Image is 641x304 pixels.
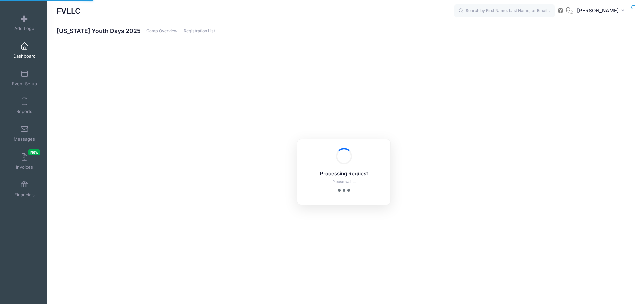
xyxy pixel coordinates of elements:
h1: FVLLC [57,3,81,19]
span: Event Setup [12,81,37,87]
a: Add Logo [9,11,40,34]
span: [PERSON_NAME] [577,7,619,14]
h1: [US_STATE] Youth Days 2025 [57,27,215,34]
span: Invoices [16,164,33,170]
span: Messages [14,136,35,142]
a: Reports [9,94,40,117]
a: Event Setup [9,66,40,90]
h5: Processing Request [306,171,382,177]
button: [PERSON_NAME] [573,3,631,19]
a: Registration List [184,29,215,34]
a: Dashboard [9,39,40,62]
span: Dashboard [13,53,36,59]
span: Reports [16,109,32,114]
a: Camp Overview [146,29,177,34]
span: Add Logo [14,26,34,31]
a: InvoicesNew [9,149,40,173]
span: New [28,149,40,155]
input: Search by First Name, Last Name, or Email... [454,4,555,18]
a: Financials [9,177,40,201]
span: Financials [14,192,35,198]
a: Messages [9,122,40,145]
p: Please wait... [306,179,382,185]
